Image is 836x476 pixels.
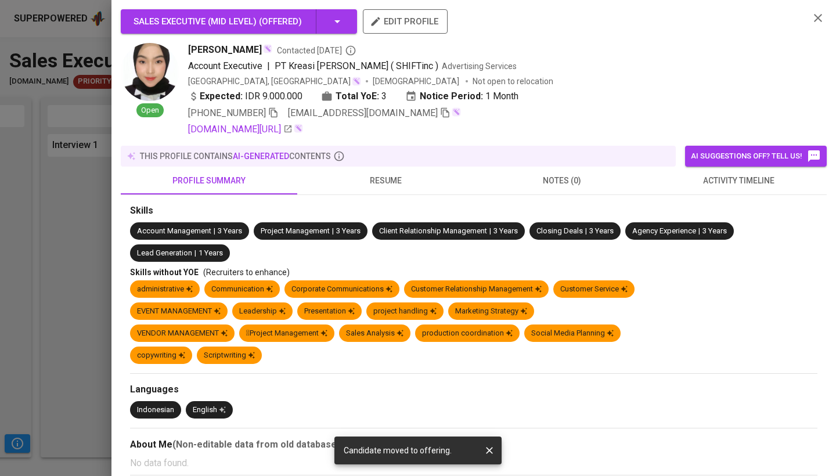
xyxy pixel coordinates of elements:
[420,89,483,103] b: Notice Period:
[188,122,293,136] a: [DOMAIN_NAME][URL]
[275,60,438,71] span: PT Kreasi [PERSON_NAME] ( SHIFTinc )
[531,328,614,339] div: Social Media Planning
[128,174,290,188] span: profile summary
[344,440,452,461] div: Candidate moved to offering.
[294,124,303,133] img: magic_wand.svg
[373,75,461,87] span: [DEMOGRAPHIC_DATA]
[246,328,327,339] div: Project Management
[261,226,330,235] span: Project Management
[121,43,179,101] img: 5e255d0e58b1fd90fdc69a96c9097c4e.jpg
[373,306,437,317] div: project handling
[685,146,827,167] button: AI suggestions off? Tell us!
[452,107,461,117] img: magic_wand.svg
[698,226,700,237] span: |
[422,328,513,339] div: production coordination
[657,174,820,188] span: activity timeline
[405,89,518,103] div: 1 Month
[239,306,286,317] div: Leadership
[214,226,215,237] span: |
[188,107,266,118] span: [PHONE_NUMBER]
[137,284,193,295] div: administrative
[336,89,379,103] b: Total YoE:
[288,107,438,118] span: [EMAIL_ADDRESS][DOMAIN_NAME]
[379,226,487,235] span: Client Relationship Management
[304,174,467,188] span: resume
[137,350,185,361] div: copywriting
[193,405,226,416] div: English
[489,226,491,237] span: |
[188,89,302,103] div: IDR 9.000.000
[203,268,290,277] span: (Recruiters to enhance)
[194,248,196,259] span: |
[134,16,302,27] span: Sales Executive (Mid Level) ( Offered )
[211,284,273,295] div: Communication
[130,438,817,452] div: About Me
[589,226,614,235] span: 3 Years
[136,105,164,116] span: Open
[304,306,355,317] div: Presentation
[346,328,403,339] div: Sales Analysis
[411,284,542,295] div: Customer Relationship Management
[188,60,262,71] span: Account Executive
[481,174,643,188] span: notes (0)
[336,226,361,235] span: 3 Years
[632,226,696,235] span: Agency Experience
[473,75,553,87] p: Not open to relocation
[130,204,817,218] div: Skills
[267,59,270,73] span: |
[188,43,262,57] span: [PERSON_NAME]
[140,150,331,162] p: this profile contains contents
[137,306,221,317] div: EVENT MANAGEMENT
[352,77,361,86] img: magic_wand.svg
[204,350,255,361] div: Scriptwriting
[332,226,334,237] span: |
[493,226,518,235] span: 3 Years
[263,44,272,53] img: magic_wand.svg
[363,16,448,26] a: edit profile
[130,268,199,277] span: Skills without YOE
[130,456,817,470] p: No data found.
[137,226,211,235] span: Account Management
[121,9,357,34] button: Sales Executive (Mid Level) (Offered)
[188,75,361,87] div: [GEOGRAPHIC_DATA], [GEOGRAPHIC_DATA]
[455,306,527,317] div: Marketing Strategy
[137,328,228,339] div: VENDOR MANAGEMENT
[172,439,340,450] b: (Non-editable data from old database)
[199,248,223,257] span: 1 Years
[345,45,356,56] svg: By Batam recruiter
[585,226,587,237] span: |
[372,14,438,29] span: edit profile
[702,226,727,235] span: 3 Years
[442,62,517,71] span: Advertising Services
[137,405,174,416] div: Indonesian
[536,226,583,235] span: Closing Deals
[130,383,817,396] div: Languages
[233,152,289,161] span: AI-generated
[381,89,387,103] span: 3
[137,248,192,257] span: Lead Generation
[277,45,356,56] span: Contacted [DATE]
[363,9,448,34] button: edit profile
[560,284,628,295] div: Customer Service
[691,149,821,163] span: AI suggestions off? Tell us!
[218,226,242,235] span: 3 Years
[291,284,392,295] div: Corporate Communications
[200,89,243,103] b: Expected:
